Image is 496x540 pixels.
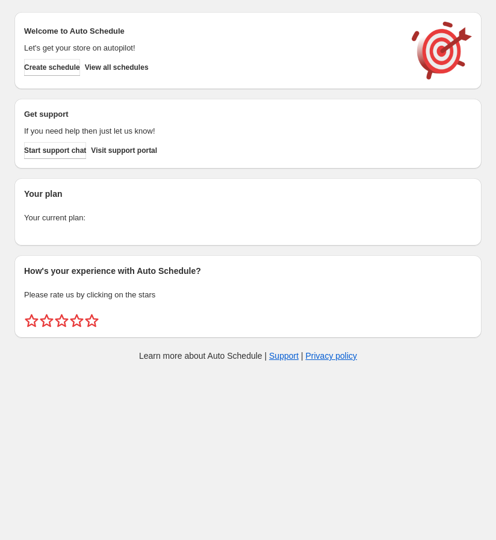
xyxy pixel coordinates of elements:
a: Privacy policy [306,351,358,361]
h2: Your plan [24,188,472,200]
span: Visit support portal [91,146,157,155]
p: Please rate us by clicking on the stars [24,289,472,301]
span: Create schedule [24,63,80,72]
p: Learn more about Auto Schedule | | [139,350,357,362]
span: View all schedules [85,63,149,72]
a: Start support chat [24,142,86,159]
h2: Get support [24,108,400,120]
p: Let's get your store on autopilot! [24,42,400,54]
a: Visit support portal [91,142,157,159]
button: View all schedules [85,59,149,76]
a: Support [269,351,299,361]
p: If you need help then just let us know! [24,125,400,137]
span: Start support chat [24,146,86,155]
h2: Welcome to Auto Schedule [24,25,400,37]
button: Create schedule [24,59,80,76]
h2: How's your experience with Auto Schedule? [24,265,472,277]
p: Your current plan: [24,212,472,224]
